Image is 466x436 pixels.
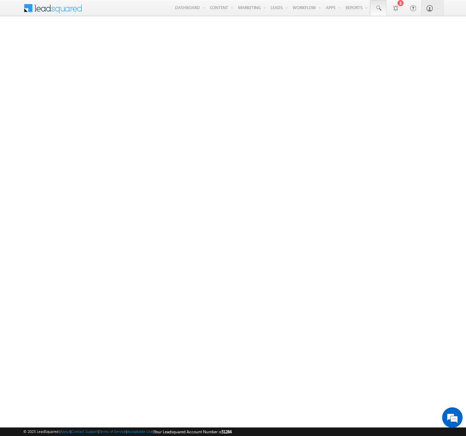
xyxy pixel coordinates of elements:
[154,429,232,434] span: Your Leadsquared Account Number is
[99,429,126,434] a: Terms of Service
[127,429,153,434] a: Acceptable Use
[71,429,98,434] a: Contact Support
[221,429,232,434] span: 51284
[60,429,70,434] a: About
[23,428,232,435] span: © 2025 LeadSquared | | | | |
